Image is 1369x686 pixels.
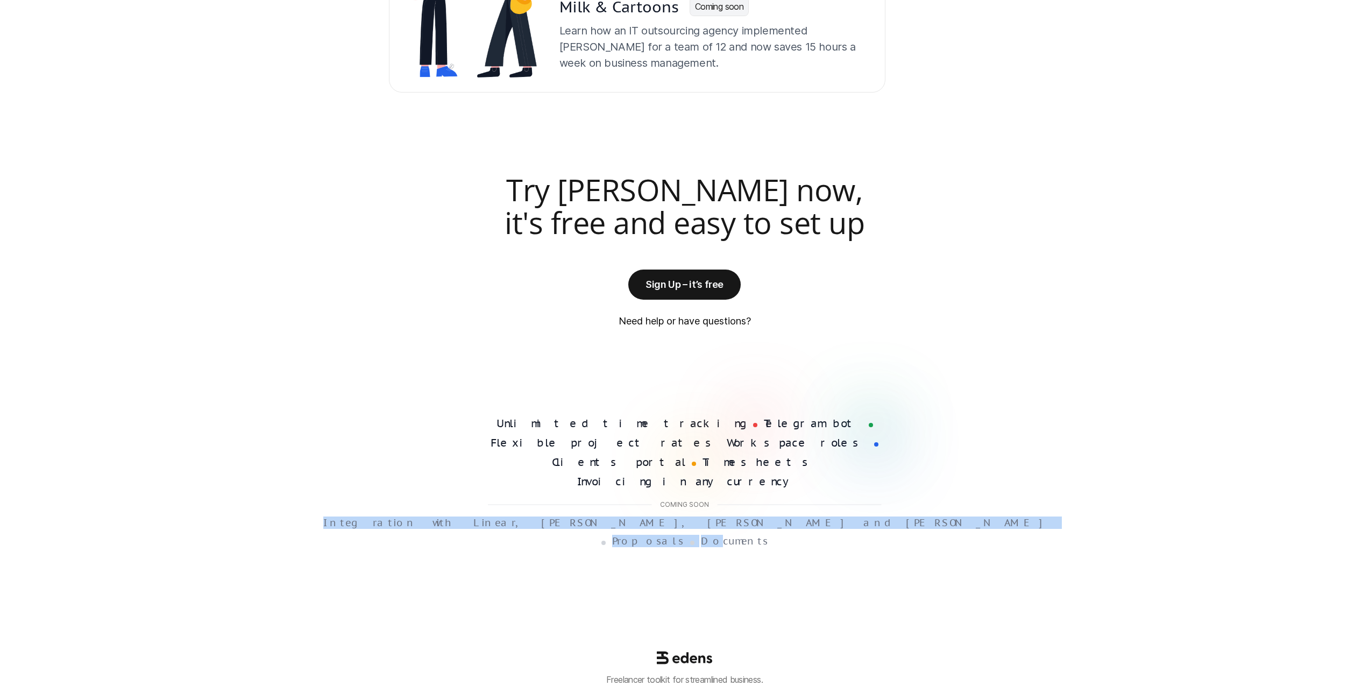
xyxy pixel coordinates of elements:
[323,517,1046,529] p: Integration with Linear, [PERSON_NAME], [PERSON_NAME] and [PERSON_NAME]
[577,475,792,488] h4: Invoicing in any currency
[628,270,741,300] a: Sign Up – it’s free
[559,23,868,71] p: Learn how an IT outsourcing agency implemented [PERSON_NAME] for a team of 12 and now saves 15 ho...
[703,456,817,469] h4: Timesheets
[343,673,1027,686] p: Freelancer toolkit for streamlined business.
[701,535,768,547] p: Documents
[619,315,751,327] p: Need help or have questions?
[552,456,685,469] h4: Clients portal
[606,306,764,336] a: Need help or have questions?
[646,279,723,290] p: Sign Up – it’s free
[660,501,709,508] p: Coming soon
[491,436,720,449] h4: Flexible project rates
[492,173,878,239] h2: Try [PERSON_NAME] now, it's free and easy to set up
[764,417,862,430] h4: Telegram bot
[343,649,1027,686] a: Freelancer toolkit for streamlined business.
[612,535,684,547] p: Proposals
[727,436,868,449] h4: Workspace roles
[496,417,747,430] h4: Unlimited time tracking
